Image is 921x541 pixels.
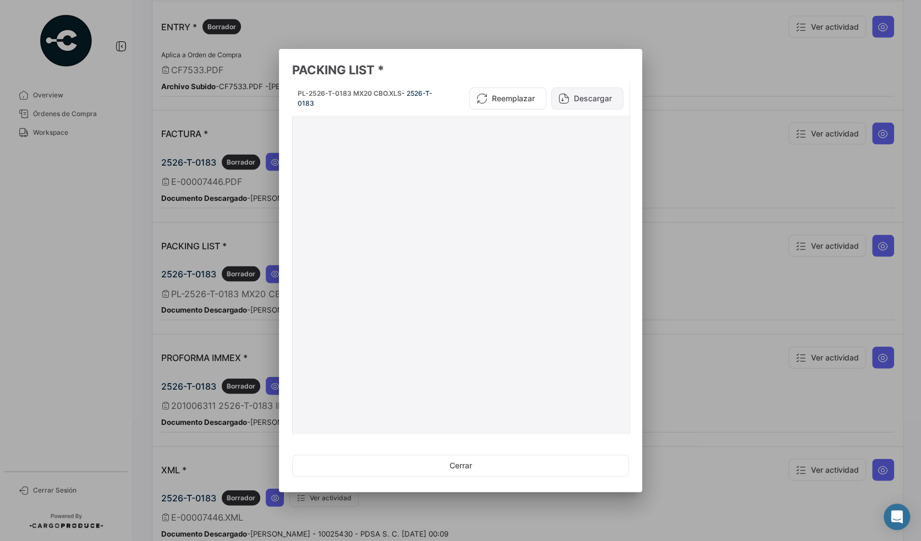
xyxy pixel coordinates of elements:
div: Abrir Intercom Messenger [884,504,910,530]
button: Reemplazar [469,88,546,110]
span: PL-2526-T-0183 MX20 CBO.XLS [298,89,402,97]
button: Cerrar [292,455,629,477]
button: Descargar [551,88,623,110]
h3: PACKING LIST * [292,62,629,78]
